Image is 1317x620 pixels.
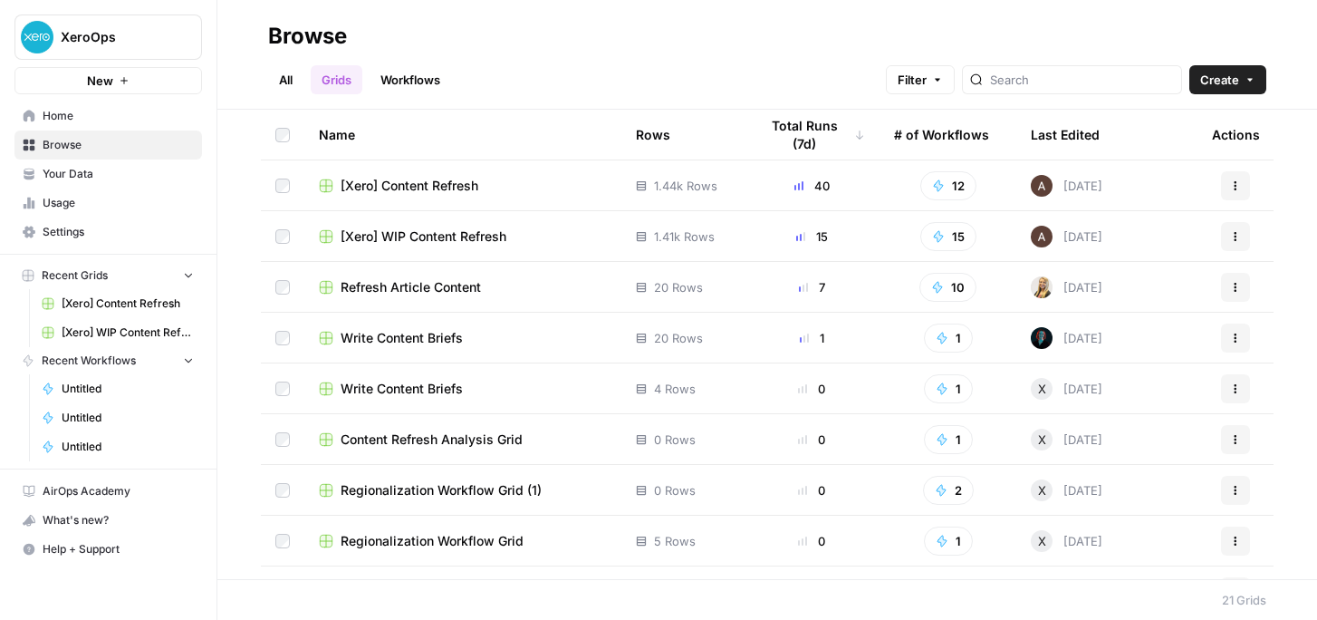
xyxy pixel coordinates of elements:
span: X [1038,481,1046,499]
span: AirOps Academy [43,483,194,499]
button: Filter [886,65,955,94]
span: 20 Rows [654,329,703,347]
span: Refresh Article Content [341,278,481,296]
a: Refresh Article Content [319,278,607,296]
span: Write Content Briefs [341,380,463,398]
div: # of Workflows [894,110,989,160]
span: [Xero] Content Refresh [62,295,194,312]
div: Name [319,110,607,160]
div: [DATE] [1031,175,1102,197]
span: Create [1200,71,1239,89]
span: Regionalization Workflow Grid [341,532,524,550]
span: Browse [43,137,194,153]
span: Usage [43,195,194,211]
span: 1.41k Rows [654,228,715,246]
button: New [14,67,202,94]
a: AirOps Academy [14,477,202,506]
a: Browse [14,131,202,160]
span: Untitled [62,439,194,455]
div: Browse [268,22,347,51]
a: [Xero] WIP Content Refresh [34,318,202,347]
div: What's new? [15,507,201,534]
span: 5 Rows [654,532,696,550]
a: [Xero] WIP Content Refresh [319,228,607,246]
div: [DATE] [1031,429,1102,450]
a: Regionalization Workflow Grid [319,532,607,550]
span: X [1038,431,1046,449]
span: Recent Workflows [42,353,136,369]
a: Workflows [370,65,451,94]
span: New [87,72,113,90]
button: 1 [924,425,973,454]
a: Write Content Briefs [319,329,607,347]
div: Last Edited [1031,110,1100,160]
span: 0 Rows [654,481,696,499]
button: 12 [920,171,976,200]
div: [DATE] [1031,480,1102,501]
div: 0 [758,431,865,449]
span: Help + Support [43,541,194,557]
div: 15 [758,228,865,246]
span: Recent Grids [42,267,108,284]
div: [DATE] [1031,530,1102,552]
span: X [1038,532,1046,550]
div: Actions [1212,110,1260,160]
button: 2 [923,476,974,505]
div: 7 [758,278,865,296]
span: Write Content Briefs [341,329,463,347]
a: Write Content Briefs [319,380,607,398]
span: [Xero] Content Refresh [341,177,478,195]
span: Filter [898,71,927,89]
img: wtbmvrjo3qvncyiyitl6zoukl9gz [1031,175,1053,197]
span: Settings [43,224,194,240]
a: Your Data [14,160,202,189]
button: 1 [924,527,973,556]
button: Create [1189,65,1266,94]
span: Untitled [62,381,194,397]
div: 0 [758,532,865,550]
div: [DATE] [1031,327,1102,349]
div: Rows [636,110,670,160]
div: 40 [758,177,865,195]
div: 0 [758,380,865,398]
div: 0 [758,481,865,499]
img: XeroOps Logo [21,21,53,53]
span: 1.44k Rows [654,177,717,195]
a: Untitled [34,403,202,432]
span: 4 Rows [654,380,696,398]
img: ilf5qirlu51qf7ak37srxb41cqxu [1031,327,1053,349]
button: Help + Support [14,535,202,564]
a: All [268,65,303,94]
a: Settings [14,218,202,247]
a: Untitled [34,432,202,461]
span: Your Data [43,166,194,182]
button: 10 [919,273,976,302]
button: Workspace: XeroOps [14,15,202,60]
div: Total Runs (7d) [758,110,865,160]
button: Recent Grids [14,262,202,289]
img: wtbmvrjo3qvncyiyitl6zoukl9gz [1031,226,1053,247]
span: Content Refresh Analysis Grid [341,431,523,449]
a: Regionalization Workflow Grid (1) [319,481,607,499]
span: [Xero] WIP Content Refresh [62,325,194,341]
a: [Xero] Content Refresh [319,177,607,195]
a: Grids [311,65,362,94]
span: X [1038,380,1046,398]
span: 0 Rows [654,431,696,449]
button: 15 [920,222,976,251]
a: Usage [14,189,202,218]
input: Search [990,71,1174,89]
span: 20 Rows [654,278,703,296]
button: 1 [924,324,973,353]
span: Regionalization Workflow Grid (1) [341,481,542,499]
div: 1 [758,329,865,347]
span: Untitled [62,410,194,426]
button: Recent Workflows [14,347,202,374]
div: [DATE] [1031,276,1102,298]
span: [Xero] WIP Content Refresh [341,228,506,246]
a: Content Refresh Analysis Grid [319,431,607,449]
span: XeroOps [61,28,170,46]
img: ygsh7oolkwauxdw54hskm6m165th [1031,276,1053,298]
span: Home [43,108,194,124]
div: 21 Grids [1222,591,1266,609]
